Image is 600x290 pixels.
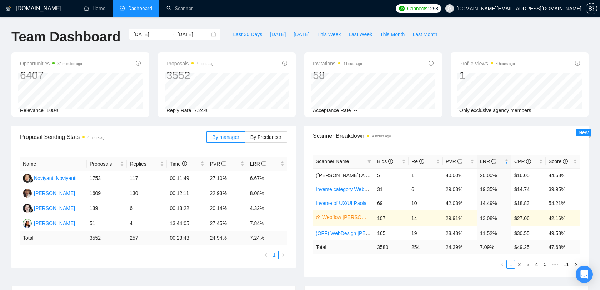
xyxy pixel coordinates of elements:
[87,136,106,140] time: 4 hours ago
[127,171,167,186] td: 117
[349,30,372,38] span: Last Week
[34,189,75,197] div: [PERSON_NAME]
[316,172,439,178] span: ([PERSON_NAME]) A "App Design" | "Software Design"
[212,134,239,140] span: By manager
[167,171,207,186] td: 00:11:49
[407,5,429,12] span: Connects:
[515,260,524,269] li: 2
[571,260,580,269] button: right
[127,201,167,216] td: 6
[446,159,462,164] span: PVR
[457,159,462,164] span: info-circle
[90,160,119,168] span: Proposals
[409,210,443,226] td: 14
[316,159,349,164] span: Scanner Name
[345,29,376,40] button: Last Week
[87,171,127,186] td: 1753
[491,159,496,164] span: info-circle
[477,168,511,182] td: 20.00%
[409,240,443,254] td: 254
[443,182,477,196] td: 29.03%
[409,182,443,196] td: 6
[532,260,540,268] a: 4
[166,59,215,68] span: Proposals
[23,189,32,198] img: DS
[247,171,287,186] td: 6.67%
[367,159,371,164] span: filter
[182,161,187,166] span: info-circle
[233,30,262,38] span: Last 30 Days
[586,6,597,11] a: setting
[84,5,105,11] a: homeHome
[133,30,166,38] input: Start date
[279,251,287,259] button: right
[399,6,405,11] img: upwork-logo.png
[443,210,477,226] td: 29.91%
[127,231,167,245] td: 257
[23,175,76,181] a: NNNoviyanti Noviyanti
[34,204,75,212] div: [PERSON_NAME]
[167,201,207,216] td: 00:13:22
[313,59,362,68] span: Invitations
[343,62,362,66] time: 4 hours ago
[507,260,515,268] a: 1
[34,219,75,227] div: [PERSON_NAME]
[374,168,409,182] td: 5
[374,210,409,226] td: 107
[169,31,174,37] span: to
[207,216,247,231] td: 27.45%
[586,6,597,11] span: setting
[430,5,438,12] span: 298
[266,29,290,40] button: [DATE]
[409,196,443,210] td: 10
[28,208,33,213] img: gigradar-bm.png
[128,5,152,11] span: Dashboard
[247,201,287,216] td: 4.32%
[526,159,531,164] span: info-circle
[506,260,515,269] li: 1
[281,253,285,257] span: right
[575,61,580,66] span: info-circle
[409,29,441,40] button: Last Month
[290,29,313,40] button: [DATE]
[511,182,546,196] td: $14.74
[264,253,268,257] span: left
[261,161,266,166] span: info-circle
[166,69,215,82] div: 3552
[167,231,207,245] td: 00:23:43
[23,219,32,228] img: PC
[429,61,434,66] span: info-circle
[477,182,511,196] td: 19.35%
[166,5,193,11] a: searchScanner
[571,260,580,269] li: Next Page
[524,260,532,268] a: 3
[34,174,76,182] div: Noviyanti Noviyanti
[317,30,341,38] span: This Week
[511,226,546,240] td: $30.55
[170,161,187,167] span: Time
[549,260,561,269] span: •••
[477,210,511,226] td: 13.08%
[87,186,127,201] td: 1609
[316,230,451,236] a: (OFF) WebDesign [PERSON_NAME] E (exclude hard words)
[127,186,167,201] td: 130
[177,30,210,38] input: End date
[207,186,247,201] td: 22.93%
[282,61,287,66] span: info-circle
[270,251,278,259] a: 1
[322,213,370,221] a: Webflow [PERSON_NAME] (shorter & ps)
[87,157,127,171] th: Proposals
[411,159,424,164] span: Re
[167,186,207,201] td: 00:12:11
[28,178,33,183] img: gigradar-bm.png
[313,107,351,113] span: Acceptance Rate
[459,107,531,113] span: Only exclusive agency members
[576,266,593,283] div: Open Intercom Messenger
[549,159,568,164] span: Score
[261,251,270,259] li: Previous Page
[496,62,515,66] time: 4 hours ago
[409,226,443,240] td: 19
[136,61,141,66] span: info-circle
[316,200,366,206] a: Inverse of UX/UI Paola
[247,231,287,245] td: 7.24 %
